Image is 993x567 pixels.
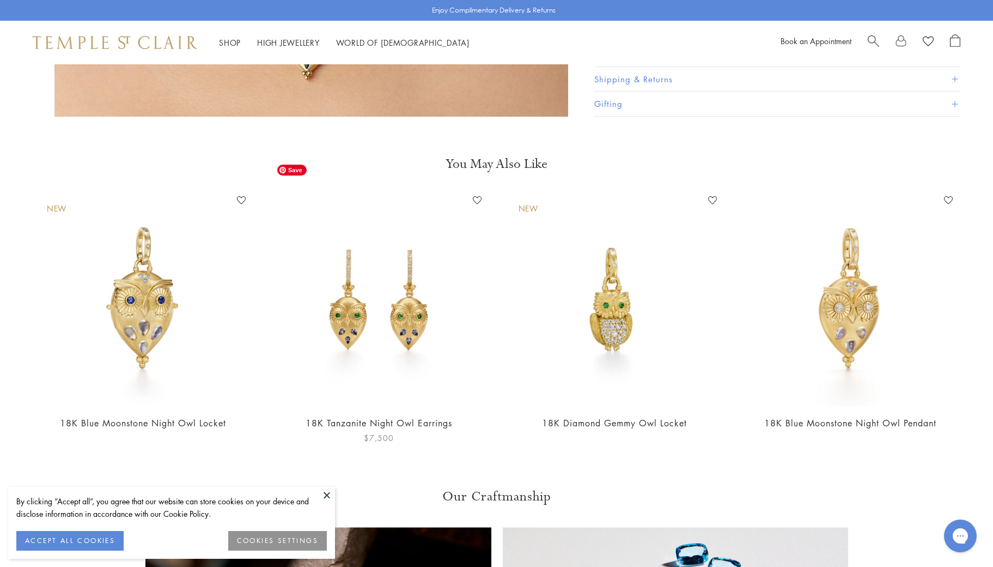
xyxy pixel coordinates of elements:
div: New [47,203,66,215]
div: By clicking “Accept all”, you agree that our website can store cookies on your device and disclos... [16,495,327,520]
span: $7,500 [364,432,394,444]
a: High JewelleryHigh Jewellery [257,37,320,48]
img: P34115-OWLBM [743,192,957,406]
h3: You May Also Like [44,155,949,173]
a: 18K Blue Moonstone Night Owl Pendant [764,417,936,429]
a: 18K Diamond Gemmy Owl Locket [542,417,687,429]
a: Book an Appointment [781,35,851,46]
a: View Wishlist [923,34,934,51]
a: Search [868,34,879,51]
a: World of [DEMOGRAPHIC_DATA]World of [DEMOGRAPHIC_DATA] [336,37,470,48]
a: 18K Tanzanite Night Owl Earrings [306,417,452,429]
img: P31886-OWLLOC [508,192,722,406]
img: P34614-OWLOCBM [36,192,250,406]
button: Shipping & Returns [594,67,960,92]
h3: Our Craftmanship [145,488,848,505]
div: New [519,203,538,215]
a: 18K Blue Moonstone Night Owl Locket [60,417,226,429]
img: E36887-OWLTZTG [272,192,486,406]
button: Gifting [594,92,960,116]
iframe: Gorgias live chat messenger [939,516,982,556]
img: Temple St. Clair [33,36,197,49]
button: COOKIES SETTINGS [228,531,327,551]
nav: Main navigation [219,36,470,50]
button: ACCEPT ALL COOKIES [16,531,124,551]
span: Save [277,165,307,176]
a: Open Shopping Bag [950,34,960,51]
a: ShopShop [219,37,241,48]
p: Enjoy Complimentary Delivery & Returns [432,5,556,16]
